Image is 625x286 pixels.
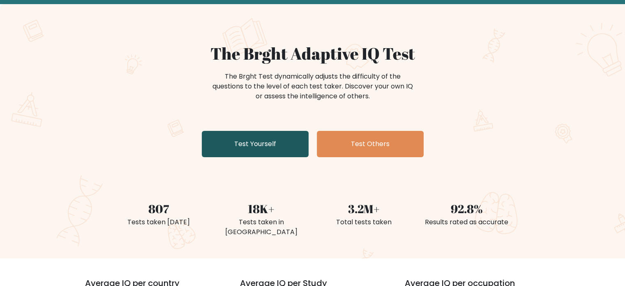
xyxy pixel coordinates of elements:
div: 92.8% [420,200,513,217]
div: Tests taken in [GEOGRAPHIC_DATA] [215,217,308,237]
h1: The Brght Adaptive IQ Test [112,44,513,63]
div: 3.2M+ [318,200,411,217]
div: 807 [112,200,205,217]
div: Results rated as accurate [420,217,513,227]
div: Tests taken [DATE] [112,217,205,227]
div: Total tests taken [318,217,411,227]
div: 18K+ [215,200,308,217]
div: The Brght Test dynamically adjusts the difficulty of the questions to the level of each test take... [210,72,415,101]
a: Test Yourself [202,131,309,157]
a: Test Others [317,131,424,157]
